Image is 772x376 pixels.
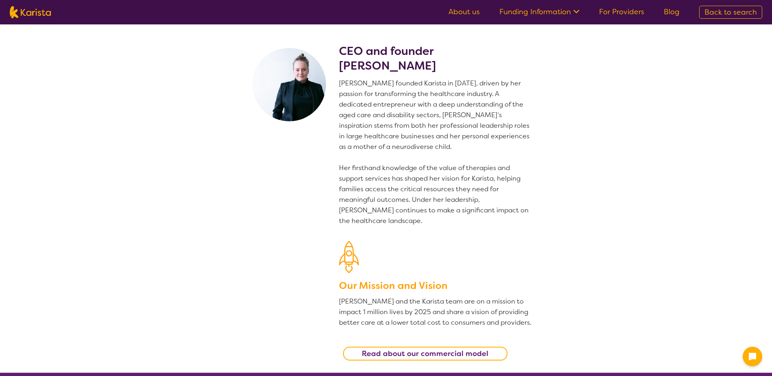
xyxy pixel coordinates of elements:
b: Read about our commercial model [362,349,488,359]
p: [PERSON_NAME] and the Karista team are on a mission to impact 1 million lives by 2025 and share a... [339,296,533,328]
a: For Providers [599,7,644,17]
a: Back to search [699,6,762,19]
p: [PERSON_NAME] founded Karista in [DATE], driven by her passion for transforming the healthcare in... [339,78,533,226]
h3: Our Mission and Vision [339,278,533,293]
a: Blog [664,7,680,17]
img: Our Mission [339,241,359,273]
a: Funding Information [499,7,580,17]
h2: CEO and founder [PERSON_NAME] [339,44,533,73]
img: Karista logo [10,6,51,18]
a: About us [448,7,480,17]
span: Back to search [704,7,757,17]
